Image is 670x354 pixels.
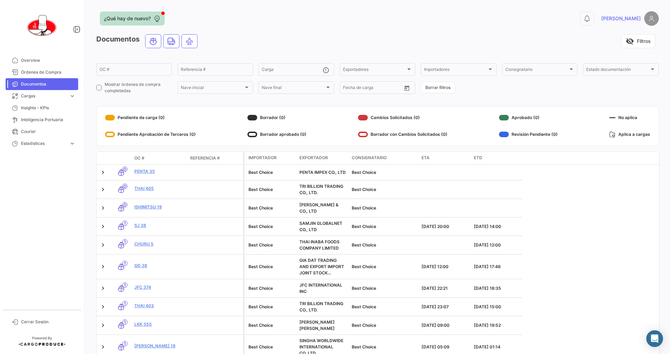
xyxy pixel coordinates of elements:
span: Referencia # [190,155,220,161]
div: PENTA IMPEX CO., LTD [299,169,346,176]
div: [DATE] 17:46 [474,264,521,270]
a: Expand/Collapse Row [99,263,106,270]
span: Cerrar Sesión [21,319,75,325]
div: Best Choice [248,186,294,193]
div: Borrador (0) [247,112,306,123]
span: Best Choice [352,323,376,328]
datatable-header-cell: ETA [419,152,471,164]
div: TRI BILLION TRADING CO., LTD. [299,183,346,196]
div: No aplica [609,112,650,123]
div: Best Choice [248,205,294,211]
div: Revisión Pendiente (0) [499,129,558,140]
span: Best Choice [352,224,376,229]
div: Abrir Intercom Messenger [646,330,663,347]
a: Expand/Collapse Row [99,303,106,310]
span: Courier [21,128,75,135]
div: Pendiente Aprobación de Terceros (0) [105,129,196,140]
datatable-header-cell: OC # [132,152,187,164]
button: Borrar filtros [421,82,455,93]
a: Expand/Collapse Row [99,285,106,292]
a: Expand/Collapse Row [99,169,106,176]
a: LKK 355 [134,321,185,327]
h3: Documentos [96,34,200,48]
span: Best Choice [352,170,376,175]
span: 1 [122,341,127,346]
span: Consignatario [352,155,387,161]
div: [DATE] 05:09 [422,344,468,350]
span: [PERSON_NAME] [601,15,641,22]
span: 0 [122,202,127,207]
div: [DATE] 22:21 [422,285,468,292]
span: OC # [134,155,144,161]
a: Expand/Collapse Row [99,186,106,193]
div: SAMJIN GLOBALNET CO., LTD [299,220,346,233]
datatable-header-cell: ETD [471,152,523,164]
div: GIA DAT TRADING AND EXPORT IMPORT JOINT STOCK COMPANY [299,257,346,276]
div: JFC INTERNATIONAL INC [299,282,346,295]
span: Importador [248,155,277,161]
div: [DATE] 20:00 [422,223,468,230]
span: Best Choice [352,242,376,248]
span: 0 [122,184,127,189]
div: TRI BILLION TRADING CO., LTD. [299,301,346,313]
a: ISHIMITSU 19 [134,204,185,210]
button: Open calendar [402,83,412,93]
span: Inteligencia Portuaria [21,117,75,123]
div: Best Choice [248,285,294,292]
div: [DATE] 12:00 [422,264,468,270]
a: Overview [6,54,78,66]
div: Borrador con Cambios Solicitados (0) [358,129,447,140]
a: Expand/Collapse Row [99,344,106,351]
span: Mostrar órdenes de compra completadas [105,81,172,94]
span: 1 [122,239,127,244]
datatable-header-cell: Referencia # [187,152,243,164]
span: Best Choice [352,264,376,269]
span: Insights - KPIs [21,105,75,111]
a: SJ 38 [134,222,185,229]
a: THAI 405 [134,185,185,192]
span: Estado documentación [586,68,649,73]
span: Best Choice [352,286,376,291]
div: THAI INABA FOODS COMPANY LIMITED [299,239,346,251]
span: 1 [122,282,127,288]
span: Nave final [262,86,325,91]
a: THAI 403 [134,303,185,309]
span: Nave inicial [181,86,244,91]
div: Borrador aprobado (0) [247,129,306,140]
div: Best Choice [248,242,294,248]
input: Hasta [360,86,388,91]
input: Desde [343,86,356,91]
span: 1 [122,221,127,226]
button: Ocean [146,35,161,48]
a: CHURU 5 [134,241,185,247]
a: Expand/Collapse Row [99,242,106,249]
img: 0621d632-ab00-45ba-b411-ac9e9fb3f036.png [24,8,59,43]
span: ETA [422,155,430,161]
span: 1 [122,319,127,325]
div: Best Choice [248,169,294,176]
datatable-header-cell: Exportador [297,152,349,164]
a: Documentos [6,78,78,90]
datatable-header-cell: Modo de Transporte [111,155,132,161]
div: Aplica a cargas [609,129,650,140]
div: Best Choice [248,322,294,329]
span: ¿Qué hay de nuevo? [104,15,151,22]
datatable-header-cell: Consignatario [349,152,419,164]
span: Best Choice [352,344,376,349]
div: Cambios Solicitados (0) [358,112,447,123]
a: Insights - KPIs [6,102,78,114]
span: 0 [122,167,127,172]
a: Inteligencia Portuaria [6,114,78,126]
a: GD 38 [134,263,185,269]
div: [DATE] 19:52 [474,322,521,329]
span: Órdenes de Compra [21,69,75,75]
div: [DATE] 18:35 [474,285,521,292]
span: Exportador [299,155,328,161]
div: [DATE] 23:07 [422,304,468,310]
span: Cargas [21,93,66,99]
div: [PERSON_NAME] [PERSON_NAME] [299,319,346,332]
div: Best Choice [248,223,294,230]
div: [DATE] 14:00 [474,223,521,230]
span: Best Choice [352,187,376,192]
a: JFC 374 [134,284,185,290]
